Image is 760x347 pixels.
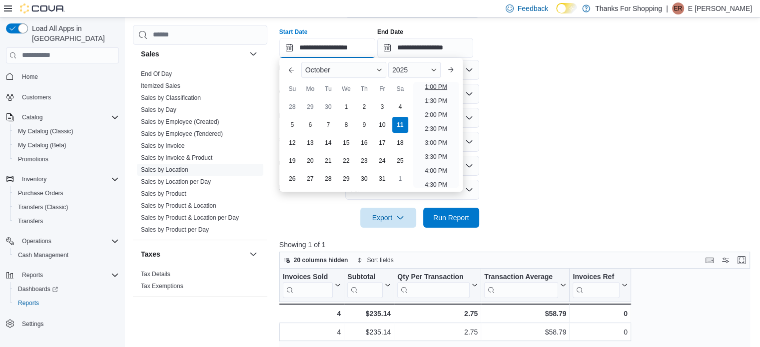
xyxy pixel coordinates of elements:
[14,297,119,309] span: Reports
[18,318,47,330] a: Settings
[284,153,300,169] div: day-19
[465,90,473,98] button: Open list of options
[367,256,393,264] span: Sort fields
[14,187,67,199] a: Purchase Orders
[392,66,408,74] span: 2025
[284,117,300,133] div: day-5
[2,234,123,248] button: Operations
[320,153,336,169] div: day-21
[10,124,123,138] button: My Catalog (Classic)
[356,135,372,151] div: day-16
[421,81,451,93] li: 1:00 PM
[2,110,123,124] button: Catalog
[141,94,201,101] a: Sales by Classification
[133,68,267,240] div: Sales
[141,226,209,233] a: Sales by Product per Day
[484,272,566,298] button: Transaction Average
[421,95,451,107] li: 1:30 PM
[279,240,755,250] p: Showing 1 of 1
[22,237,51,245] span: Operations
[18,299,39,307] span: Reports
[573,272,627,298] button: Invoices Ref
[141,249,245,259] button: Taxes
[320,171,336,187] div: day-28
[28,23,119,43] span: Load All Apps in [GEOGRAPHIC_DATA]
[356,117,372,133] div: day-9
[374,171,390,187] div: day-31
[141,82,180,90] span: Itemized Sales
[22,320,43,328] span: Settings
[392,117,408,133] div: day-11
[443,62,459,78] button: Next month
[2,268,123,282] button: Reports
[22,93,51,101] span: Customers
[18,141,66,149] span: My Catalog (Beta)
[302,99,318,115] div: day-29
[320,99,336,115] div: day-30
[141,142,184,149] a: Sales by Invoice
[18,173,119,185] span: Inventory
[14,153,119,165] span: Promotions
[10,138,123,152] button: My Catalog (Beta)
[320,81,336,97] div: Tu
[141,49,245,59] button: Sales
[14,153,52,165] a: Promotions
[338,99,354,115] div: day-1
[10,186,123,200] button: Purchase Orders
[141,70,172,78] span: End Of Day
[688,2,752,14] p: E [PERSON_NAME]
[14,249,119,261] span: Cash Management
[18,189,63,197] span: Purchase Orders
[392,171,408,187] div: day-1
[18,317,119,330] span: Settings
[556,13,557,14] span: Dark Mode
[320,135,336,151] div: day-14
[302,81,318,97] div: Mo
[518,3,548,13] span: Feedback
[141,142,184,150] span: Sales by Invoice
[283,98,409,188] div: October, 2025
[374,99,390,115] div: day-3
[672,2,684,14] div: E Robert
[2,69,123,84] button: Home
[18,235,119,247] span: Operations
[18,203,68,211] span: Transfers (Classic)
[20,3,65,13] img: Cova
[294,256,348,264] span: 20 columns hidden
[356,99,372,115] div: day-2
[280,254,352,266] button: 20 columns hidden
[423,208,479,228] button: Run Report
[14,249,72,261] a: Cash Management
[338,135,354,151] div: day-15
[392,99,408,115] div: day-4
[433,213,469,223] span: Run Report
[305,66,330,74] span: October
[484,326,566,338] div: $58.79
[141,70,172,77] a: End Of Day
[18,91,119,103] span: Customers
[18,127,73,135] span: My Catalog (Classic)
[141,118,219,126] span: Sales by Employee (Created)
[14,201,119,213] span: Transfers (Classic)
[374,153,390,169] div: day-24
[18,285,58,293] span: Dashboards
[141,270,170,278] span: Tax Details
[302,153,318,169] div: day-20
[377,28,403,36] label: End Date
[465,114,473,122] button: Open list of options
[247,48,259,60] button: Sales
[347,326,391,338] div: $235.14
[141,178,211,186] span: Sales by Location per Day
[338,171,354,187] div: day-29
[247,248,259,260] button: Taxes
[356,81,372,97] div: Th
[141,283,183,290] a: Tax Exemptions
[736,254,748,266] button: Enter fullscreen
[302,135,318,151] div: day-13
[388,62,441,78] div: Button. Open the year selector. 2025 is currently selected.
[141,202,216,210] span: Sales by Product & Location
[573,326,627,338] div: 0
[421,179,451,191] li: 4:30 PM
[283,272,341,298] button: Invoices Sold
[18,235,55,247] button: Operations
